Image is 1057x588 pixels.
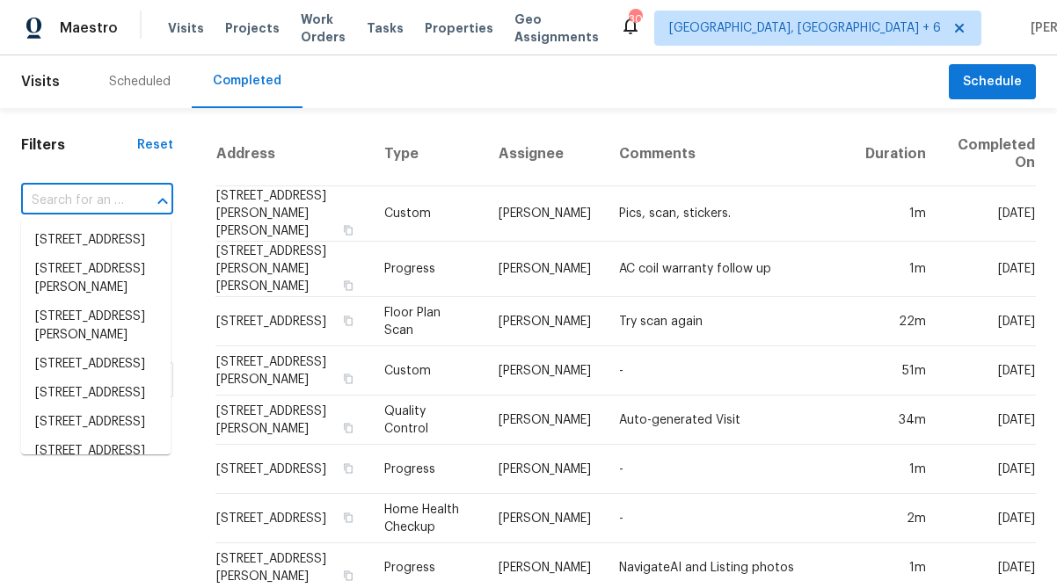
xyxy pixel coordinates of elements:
td: 22m [851,297,940,346]
th: Completed On [940,122,1036,186]
td: [STREET_ADDRESS] [215,494,370,543]
td: [DATE] [940,396,1036,445]
td: Custom [370,346,485,396]
td: - [605,346,851,396]
th: Duration [851,122,940,186]
div: Completed [213,72,281,90]
button: Schedule [949,64,1036,100]
td: [PERSON_NAME] [485,445,605,494]
td: [PERSON_NAME] [485,242,605,297]
button: Copy Address [340,313,356,329]
th: Address [215,122,370,186]
button: Copy Address [340,371,356,387]
td: AC coil warranty follow up [605,242,851,297]
td: 1m [851,445,940,494]
td: - [605,445,851,494]
td: [STREET_ADDRESS][PERSON_NAME][PERSON_NAME] [215,242,370,297]
td: 2m [851,494,940,543]
button: Copy Address [340,568,356,584]
th: Assignee [485,122,605,186]
td: [PERSON_NAME] [485,494,605,543]
span: Work Orders [301,11,346,46]
td: 1m [851,242,940,297]
td: Home Health Checkup [370,494,485,543]
td: Try scan again [605,297,851,346]
button: Copy Address [340,510,356,526]
td: Auto-generated Visit [605,396,851,445]
td: [DATE] [940,494,1036,543]
li: [STREET_ADDRESS] [21,379,171,408]
td: Floor Plan Scan [370,297,485,346]
div: Scheduled [109,73,171,91]
td: [DATE] [940,297,1036,346]
td: Quality Control [370,396,485,445]
td: 51m [851,346,940,396]
td: Progress [370,445,485,494]
li: [STREET_ADDRESS][PERSON_NAME] [21,437,171,484]
span: Maestro [60,19,118,37]
td: [STREET_ADDRESS][PERSON_NAME] [215,396,370,445]
td: [DATE] [940,242,1036,297]
button: Copy Address [340,222,356,238]
button: Close [150,189,175,214]
span: Schedule [963,71,1022,93]
td: Progress [370,242,485,297]
button: Copy Address [340,420,356,436]
input: Search for an address... [21,187,124,214]
td: 1m [851,186,940,242]
span: [GEOGRAPHIC_DATA], [GEOGRAPHIC_DATA] + 6 [669,19,941,37]
td: 34m [851,396,940,445]
span: Tasks [367,22,404,34]
li: [STREET_ADDRESS] [21,350,171,379]
th: Comments [605,122,851,186]
td: [PERSON_NAME] [485,186,605,242]
td: [DATE] [940,186,1036,242]
li: [STREET_ADDRESS] [21,226,171,255]
button: Copy Address [340,278,356,294]
td: [DATE] [940,445,1036,494]
td: [DATE] [940,346,1036,396]
td: [STREET_ADDRESS] [215,297,370,346]
td: Pics, scan, stickers. [605,186,851,242]
span: Visits [168,19,204,37]
button: Copy Address [340,461,356,476]
li: [STREET_ADDRESS][PERSON_NAME] [21,302,171,350]
span: Visits [21,62,60,101]
td: [PERSON_NAME] [485,396,605,445]
h1: Filters [21,136,137,154]
td: Custom [370,186,485,242]
div: Reset [137,136,173,154]
td: - [605,494,851,543]
li: [STREET_ADDRESS] [21,408,171,437]
td: [STREET_ADDRESS][PERSON_NAME] [215,346,370,396]
td: [PERSON_NAME] [485,297,605,346]
td: [PERSON_NAME] [485,346,605,396]
span: Projects [225,19,280,37]
span: Properties [425,19,493,37]
td: [STREET_ADDRESS] [215,445,370,494]
li: [STREET_ADDRESS][PERSON_NAME] [21,255,171,302]
td: [STREET_ADDRESS][PERSON_NAME][PERSON_NAME] [215,186,370,242]
span: Geo Assignments [514,11,599,46]
th: Type [370,122,485,186]
div: 300 [629,11,641,28]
